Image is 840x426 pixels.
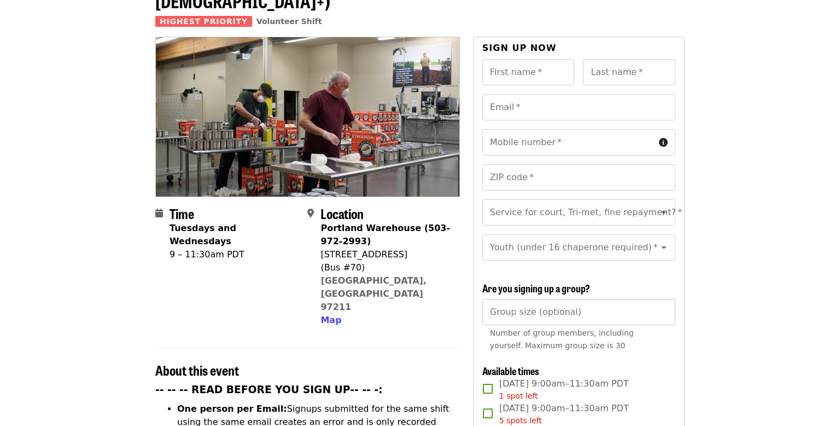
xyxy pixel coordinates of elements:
[482,164,675,191] input: ZIP code
[320,248,451,261] div: [STREET_ADDRESS]
[320,261,451,274] div: (Bus #70)
[170,204,194,223] span: Time
[177,404,287,414] strong: One person per Email:
[583,59,675,85] input: Last name
[482,43,557,53] span: Sign up now
[307,208,314,218] i: map-marker-alt icon
[170,248,299,261] div: 9 – 11:30am PDT
[320,275,427,312] a: [GEOGRAPHIC_DATA], [GEOGRAPHIC_DATA] 97211
[256,17,322,26] a: Volunteer Shift
[656,240,672,255] button: Open
[320,204,364,223] span: Location
[656,205,672,220] button: Open
[482,299,675,325] input: [object Object]
[659,137,668,148] i: circle-info icon
[155,208,163,218] i: calendar icon
[499,416,542,425] span: 5 spots left
[490,329,634,350] span: Number of group members, including yourself. Maximum group size is 30
[499,392,538,400] span: 1 spot left
[482,94,675,120] input: Email
[320,314,341,327] button: Map
[482,364,539,378] span: Available times
[156,37,459,196] img: Oct/Nov/Dec - Portland: Repack/Sort (age 16+) organized by Oregon Food Bank
[499,377,629,402] span: [DATE] 9:00am–11:30am PDT
[482,59,575,85] input: First name
[155,384,383,395] strong: -- -- -- READ BEFORE YOU SIGN UP-- -- -:
[320,315,341,325] span: Map
[170,223,236,246] strong: Tuesdays and Wednesdays
[482,129,655,156] input: Mobile number
[155,360,239,379] span: About this event
[155,16,252,27] span: Highest Priority
[482,281,590,295] span: Are you signing up a group?
[320,223,450,246] strong: Portland Warehouse (503-972-2993)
